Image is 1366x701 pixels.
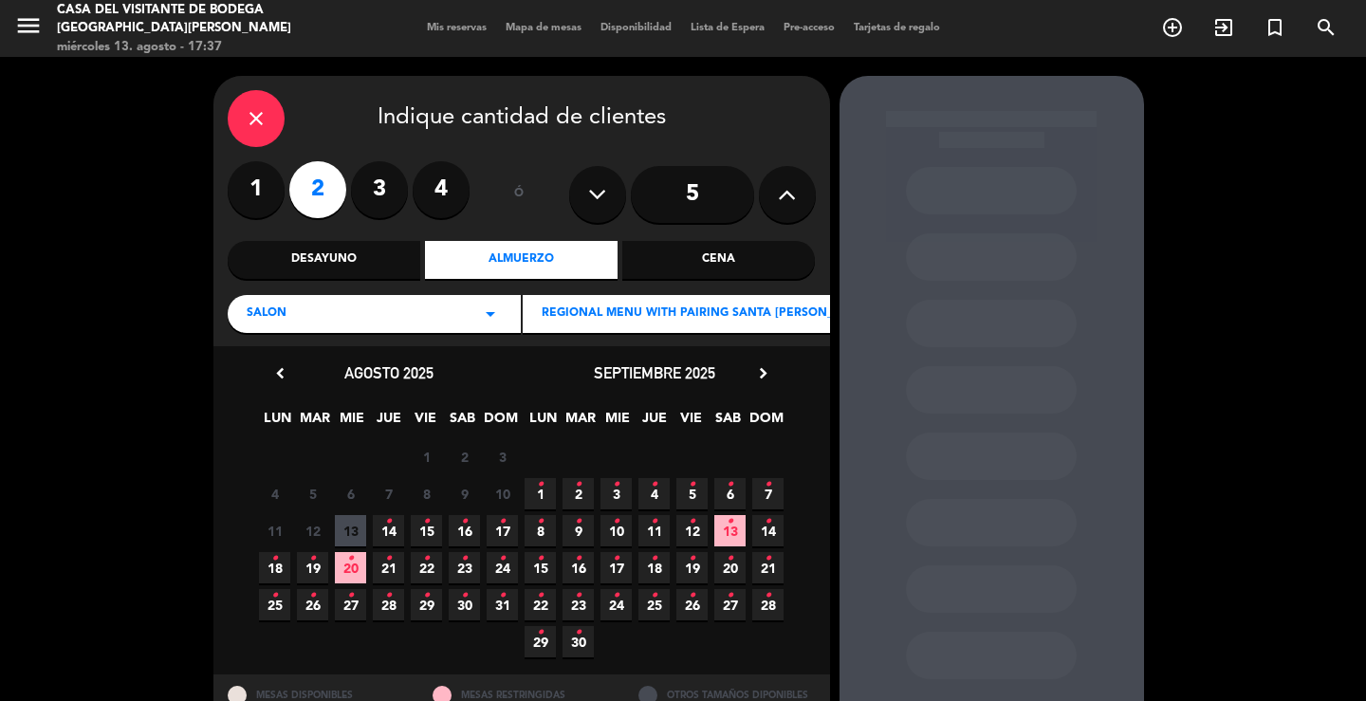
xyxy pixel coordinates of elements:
span: 11 [259,515,290,546]
span: 4 [259,478,290,509]
i: • [765,470,771,500]
span: 14 [373,515,404,546]
i: exit_to_app [1212,16,1235,39]
div: Casa del Visitante de Bodega [GEOGRAPHIC_DATA][PERSON_NAME] [57,1,327,38]
span: 19 [676,552,708,583]
label: 3 [351,161,408,218]
span: 30 [449,589,480,620]
span: DOM [484,407,515,438]
i: • [689,544,695,574]
span: 14 [752,515,784,546]
i: • [423,581,430,611]
span: 15 [411,515,442,546]
span: 5 [297,478,328,509]
div: Almuerzo [425,241,618,279]
span: Lista de Espera [681,23,774,33]
span: JUE [638,407,670,438]
i: • [613,507,619,537]
span: Mis reservas [417,23,496,33]
i: arrow_drop_down [479,303,502,325]
i: • [727,581,733,611]
span: 5 [676,478,708,509]
span: 22 [525,589,556,620]
i: • [651,470,657,500]
span: SALON [247,304,286,323]
span: 28 [752,589,784,620]
i: • [385,581,392,611]
div: ó [489,161,550,228]
span: 13 [714,515,746,546]
div: miércoles 13. agosto - 17:37 [57,38,327,57]
i: • [689,470,695,500]
span: 25 [638,589,670,620]
span: Mapa de mesas [496,23,591,33]
i: • [309,581,316,611]
span: MIE [601,407,633,438]
label: 2 [289,161,346,218]
span: 9 [563,515,594,546]
i: add_circle_outline [1161,16,1184,39]
i: • [423,544,430,574]
span: 19 [297,552,328,583]
span: 26 [676,589,708,620]
span: 3 [487,441,518,472]
i: • [499,544,506,574]
span: 16 [449,515,480,546]
span: 17 [487,515,518,546]
span: 23 [563,589,594,620]
div: Cena [622,241,815,279]
span: 27 [335,589,366,620]
span: 23 [449,552,480,583]
span: SAB [447,407,478,438]
span: 9 [449,478,480,509]
span: 13 [335,515,366,546]
span: 24 [487,552,518,583]
span: 10 [487,478,518,509]
i: • [575,544,581,574]
i: menu [14,11,43,40]
span: MAR [299,407,330,438]
span: 27 [714,589,746,620]
span: 28 [373,589,404,620]
span: Pre-acceso [774,23,844,33]
span: VIE [675,407,707,438]
i: • [575,507,581,537]
span: 8 [525,515,556,546]
i: • [537,470,544,500]
i: • [461,581,468,611]
i: • [347,544,354,574]
i: • [727,544,733,574]
i: • [765,507,771,537]
i: • [575,618,581,648]
i: • [727,507,733,537]
i: • [651,507,657,537]
span: 8 [411,478,442,509]
span: 12 [676,515,708,546]
i: • [575,581,581,611]
span: Regional Menu with pairing Santa [PERSON_NAME] Experience [542,304,951,323]
i: • [765,581,771,611]
i: • [537,544,544,574]
span: 1 [411,441,442,472]
span: Tarjetas de regalo [844,23,950,33]
span: SAB [712,407,744,438]
span: 12 [297,515,328,546]
span: 25 [259,589,290,620]
span: 6 [714,478,746,509]
span: 31 [487,589,518,620]
i: • [613,581,619,611]
span: 7 [373,478,404,509]
span: 20 [335,552,366,583]
i: • [727,470,733,500]
span: 22 [411,552,442,583]
span: 16 [563,552,594,583]
span: 6 [335,478,366,509]
i: • [423,507,430,537]
div: Desayuno [228,241,420,279]
i: • [689,507,695,537]
i: • [651,581,657,611]
span: 3 [600,478,632,509]
i: • [385,544,392,574]
span: LUN [262,407,293,438]
i: close [245,107,268,130]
